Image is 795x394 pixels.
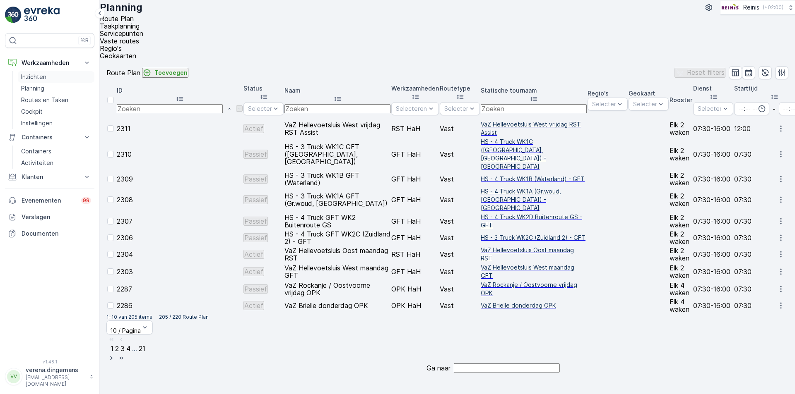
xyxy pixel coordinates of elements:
p: 1-10 van 205 items [106,314,152,320]
a: Inzichten [18,71,94,83]
input: Zoeken [117,104,223,113]
p: Route Plan [106,69,140,76]
td: Vast [440,246,480,263]
td: Elk 2 waken [670,246,692,263]
img: Reinis-Logo-Vrijstaand_Tekengebied-1-copy2_aBO4n7j.png [720,3,740,12]
button: Passief [243,284,268,294]
p: Containers [21,147,51,155]
span: VaZ Rockanje / Oostvoorne vrijdag OPK [481,281,587,297]
p: Actief [244,268,263,275]
a: VaZ Hellevoetsluis West vrijdag RST Assist [481,120,587,137]
span: Taakplanning [100,22,140,30]
p: Passief [244,175,267,183]
td: Elk 4 waken [670,298,692,313]
td: Vast [440,120,480,137]
td: Elk 2 waken [670,120,692,137]
td: 07:30-16:00 [693,187,733,212]
a: Cockpit [18,106,94,117]
td: Elk 2 waken [670,263,692,280]
div: 10 / Pagina [110,327,141,334]
button: VVverena.dingemans[EMAIL_ADDRESS][DOMAIN_NAME] [5,366,94,387]
p: Evenementen [22,196,76,205]
td: 07:30-16:00 [693,120,733,137]
span: Regio's [100,44,122,53]
p: Werkzaamheden [22,59,78,67]
div: VV [7,370,20,383]
td: Elk 2 waken [670,138,692,171]
p: Selecteren [396,105,427,113]
p: Klanten [22,173,78,181]
a: VaZ Hellevoetsluis Oost maandag RST [481,246,587,263]
span: v 1.48.1 [5,359,94,364]
span: 1 [111,345,113,353]
td: GFT HaH [391,138,439,171]
p: Routetype [440,84,480,93]
td: VaZ Hellevoetsluis West vrijdag RST Assist [284,120,390,137]
input: Zoeken [481,104,587,113]
p: Reset filters [687,69,725,76]
td: VaZ Hellevoetsluis Oost maandag RST [284,246,390,263]
p: Selecteren [248,105,279,113]
p: Verslagen [22,213,91,221]
p: Rooster [670,96,692,104]
a: HS - 3 Truck WK2C (Zuidland 2) - GFT [481,234,587,242]
td: VaZ Rockanje / Oostvoorne vrijdag OPK [284,281,390,297]
p: ID [117,86,243,95]
span: Ga naar [426,364,450,372]
a: Containers [18,146,94,157]
p: Geokaart [629,89,669,98]
p: Activiteiten [21,159,53,167]
td: 07:30-16:00 [693,281,733,297]
div: Toggle Row Selected [107,196,114,203]
td: 2286 [117,298,243,313]
button: Actief [243,301,264,310]
td: 2308 [117,187,243,212]
td: Vast [440,230,480,245]
td: Vast [440,213,480,229]
p: Selecteren [592,100,623,108]
img: logo [5,7,22,23]
td: HS - 3 Truck WK1C GFT ([GEOGRAPHIC_DATA], [GEOGRAPHIC_DATA]) [284,138,390,171]
p: Selecteren [698,105,729,113]
span: Servicepunten [100,29,143,38]
span: HS - 4 Truck WK2D Buitenroute GS - GFT [481,213,587,229]
p: Actief [244,251,263,258]
p: Inzichten [21,73,46,81]
td: HS - 3 Truck WK1A GFT (Gr.woud, [GEOGRAPHIC_DATA]) [284,187,390,212]
div: Toggle Row Selected [107,302,114,309]
div: Toggle Row Selected [107,176,114,182]
td: Vast [440,138,480,171]
div: Toggle Row Selected [107,218,114,224]
a: Routes en Taken [18,94,94,106]
td: Vast [440,263,480,280]
p: Passief [244,234,267,241]
span: 3 [120,345,125,353]
span: 21 [139,345,145,353]
span: HS - 4 Truck WK1A (Gr.woud, [GEOGRAPHIC_DATA]) - [GEOGRAPHIC_DATA] [481,187,587,212]
td: Vast [440,172,480,186]
td: OPK HaH [391,281,439,297]
a: HS - 4 Truck WK1A (Gr.woud, Maaswijk Oost) - GFT [481,187,587,212]
p: 99 [83,197,89,204]
p: Dienst [693,84,733,93]
a: VaZ Hellevoetsluis West maandag GFT [481,263,587,280]
p: Instellingen [21,119,53,127]
a: Evenementen99 [5,192,94,209]
div: Toggle Row Selected [107,151,114,158]
td: RST HaH [391,246,439,263]
td: 2309 [117,172,243,186]
p: verena.dingemans [26,366,85,374]
button: Passief [243,217,268,226]
span: Vaste routes [100,37,139,45]
p: ( +02:00 ) [763,4,783,11]
td: RST HaH [391,120,439,137]
a: Instellingen [18,117,94,129]
p: ... [132,345,137,353]
a: Planning [18,83,94,94]
a: HS - 4 Truck WK1B (Waterland) - GFT [481,175,587,183]
td: 2303 [117,263,243,280]
div: Toggle Row Selected [107,234,114,241]
p: Statische tournaam [481,86,587,95]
